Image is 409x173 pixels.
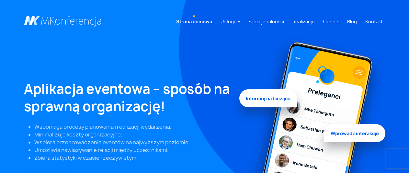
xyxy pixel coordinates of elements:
[363,16,385,27] a: Kontakt
[24,80,232,115] h1: Aplikacja eventowa – sposób na sprawną organizację!
[174,16,215,27] a: Strona domowa
[218,16,237,27] a: Usługi
[246,16,287,27] a: Funkcjonalności
[34,138,232,146] li: Wspiera przeprowadzenie eventów na najwyższym poziomie.
[34,154,232,162] li: Zbiera statystyki w czasie rzeczywistym.
[324,123,385,141] span: Wprowadź interakcję
[34,123,232,131] li: Wspomaga procesy planowania i realizacji wydarzenia.
[34,146,232,154] li: Umożliwia nawiązywanie relacji między uczestnikami.
[321,16,341,27] a: Cennik
[239,91,297,109] span: Informuj na bieżąco
[34,131,232,138] li: Minimalizuje koszty organizacyjne.
[290,16,317,27] a: Realizacje
[345,16,359,27] a: Blog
